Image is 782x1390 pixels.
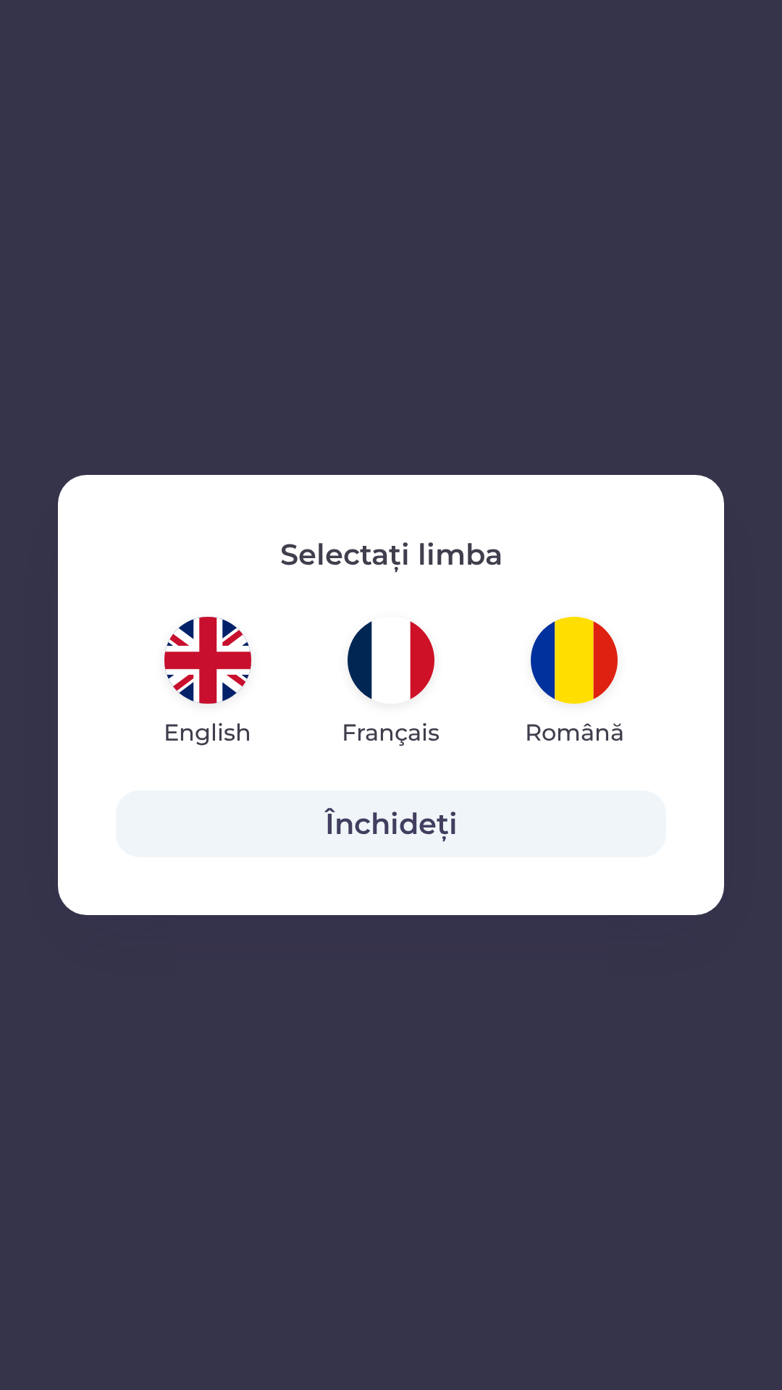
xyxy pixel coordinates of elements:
button: English [129,605,286,762]
img: en flag [164,617,251,704]
button: Închideți [116,791,666,857]
img: fr flag [348,617,434,704]
p: English [164,715,251,750]
p: Français [342,715,440,750]
button: Français [307,605,474,762]
img: ro flag [531,617,618,704]
p: Română [525,715,624,750]
button: Română [490,605,659,762]
p: Selectați limba [116,533,666,576]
